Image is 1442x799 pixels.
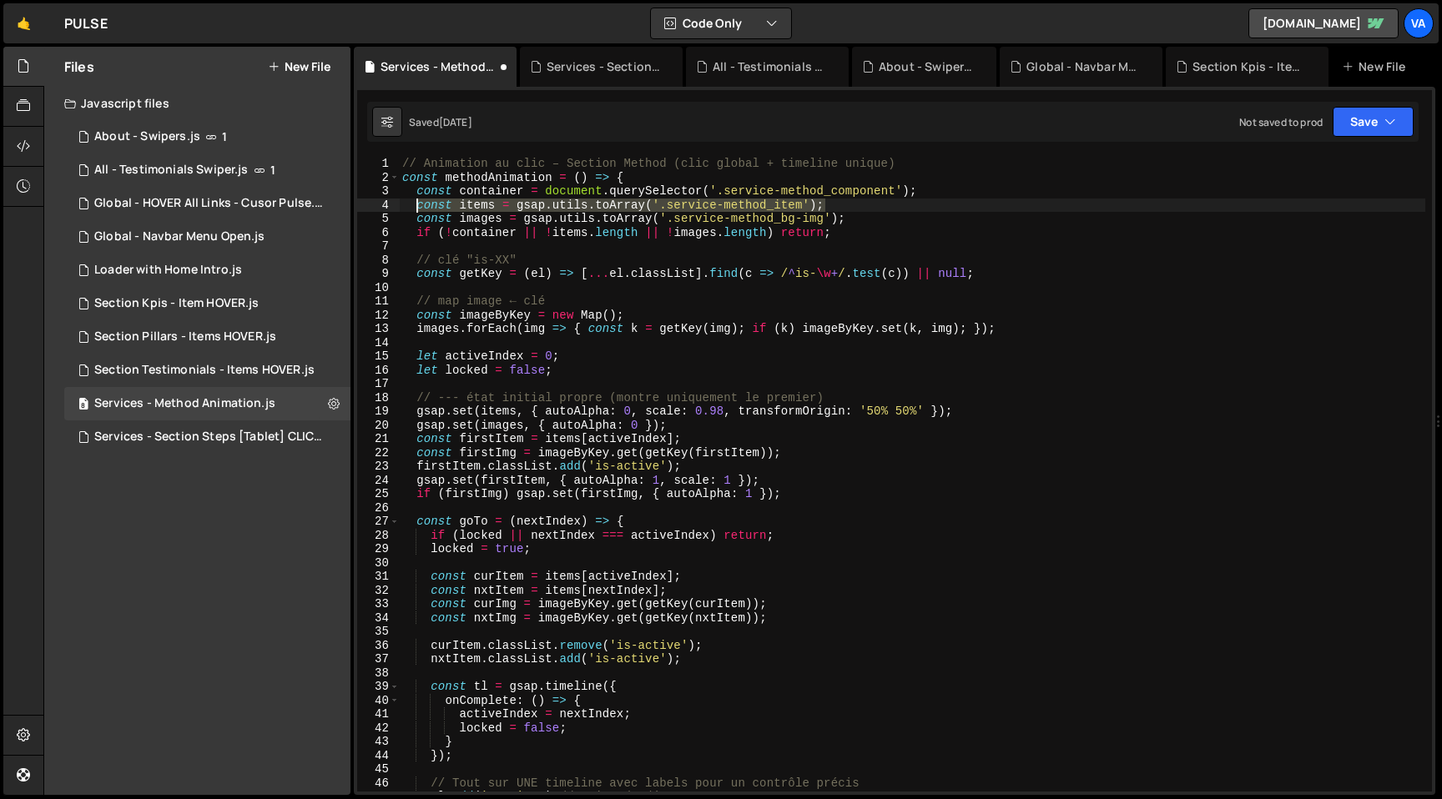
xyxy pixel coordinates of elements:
[1192,58,1308,75] div: Section Kpis - Item HOVER.js
[713,58,829,75] div: All - Testimonials Swiper.js
[1239,115,1323,129] div: Not saved to prod
[357,625,400,639] div: 35
[64,287,350,320] div: 16253/44485.js
[357,419,400,433] div: 20
[357,776,400,791] div: 46
[357,556,400,570] div: 30
[357,680,400,694] div: 39
[357,749,400,763] div: 44
[1026,58,1142,75] div: Global - Navbar Menu Open.js
[357,432,400,446] div: 21
[357,597,400,611] div: 33
[1248,8,1399,38] a: [DOMAIN_NAME]
[357,762,400,776] div: 45
[357,515,400,529] div: 27
[64,254,350,287] div: 16253/45227.js
[547,58,663,75] div: Services - Section Steps [Tablet] CLICK.js
[357,239,400,254] div: 7
[94,196,325,211] div: Global - HOVER All Links - Cusor Pulse.js
[357,487,400,501] div: 25
[94,396,275,411] div: Services - Method Animation.js
[381,58,497,75] div: Services - Method Animation.js
[268,60,330,73] button: New File
[357,171,400,185] div: 2
[357,639,400,653] div: 36
[94,129,200,144] div: About - Swipers.js
[357,184,400,198] div: 3
[357,267,400,281] div: 9
[64,320,350,354] div: 16253/44429.js
[357,652,400,666] div: 37
[357,309,400,323] div: 12
[64,387,350,420] div: 16253/44878.js
[357,157,400,171] div: 1
[64,354,350,387] div: 16253/45325.js
[357,336,400,350] div: 14
[357,405,400,419] div: 19
[94,363,315,378] div: Section Testimonials - Items HOVER.js
[357,735,400,749] div: 43
[357,570,400,584] div: 31
[357,611,400,626] div: 34
[94,430,325,445] div: Services - Section Steps [Tablet] CLICK.js
[357,694,400,708] div: 40
[64,153,350,187] div: 16253/45780.js
[64,187,356,220] div: 16253/45676.js
[44,87,350,120] div: Javascript files
[357,226,400,240] div: 6
[357,349,400,364] div: 15
[357,542,400,556] div: 29
[94,296,259,311] div: Section Kpis - Item HOVER.js
[357,474,400,488] div: 24
[78,399,88,412] span: 8
[94,229,265,244] div: Global - Navbar Menu Open.js
[1404,8,1434,38] a: Va
[270,163,275,177] span: 1
[64,13,108,33] div: PULSE
[357,584,400,598] div: 32
[64,120,350,153] div: 16253/43838.js
[651,8,791,38] button: Code Only
[357,198,400,213] div: 4
[357,460,400,474] div: 23
[357,377,400,391] div: 17
[64,420,356,454] div: 16253/45790.js
[357,721,400,736] div: 42
[1333,107,1414,137] button: Save
[357,364,400,378] div: 16
[357,254,400,268] div: 8
[357,529,400,543] div: 28
[64,220,350,254] div: 16253/44426.js
[357,666,400,681] div: 38
[64,58,94,76] h2: Files
[1342,58,1412,75] div: New File
[357,501,400,515] div: 26
[357,391,400,405] div: 18
[357,281,400,295] div: 10
[879,58,976,75] div: About - Swipers.js
[3,3,44,43] a: 🤙
[439,115,472,129] div: [DATE]
[94,163,248,178] div: All - Testimonials Swiper.js
[357,322,400,336] div: 13
[94,329,276,344] div: Section Pillars - Items HOVER.js
[409,115,472,129] div: Saved
[357,446,400,460] div: 22
[222,130,227,143] span: 1
[94,263,242,278] div: Loader with Home Intro.js
[357,212,400,226] div: 5
[357,294,400,309] div: 11
[357,707,400,721] div: 41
